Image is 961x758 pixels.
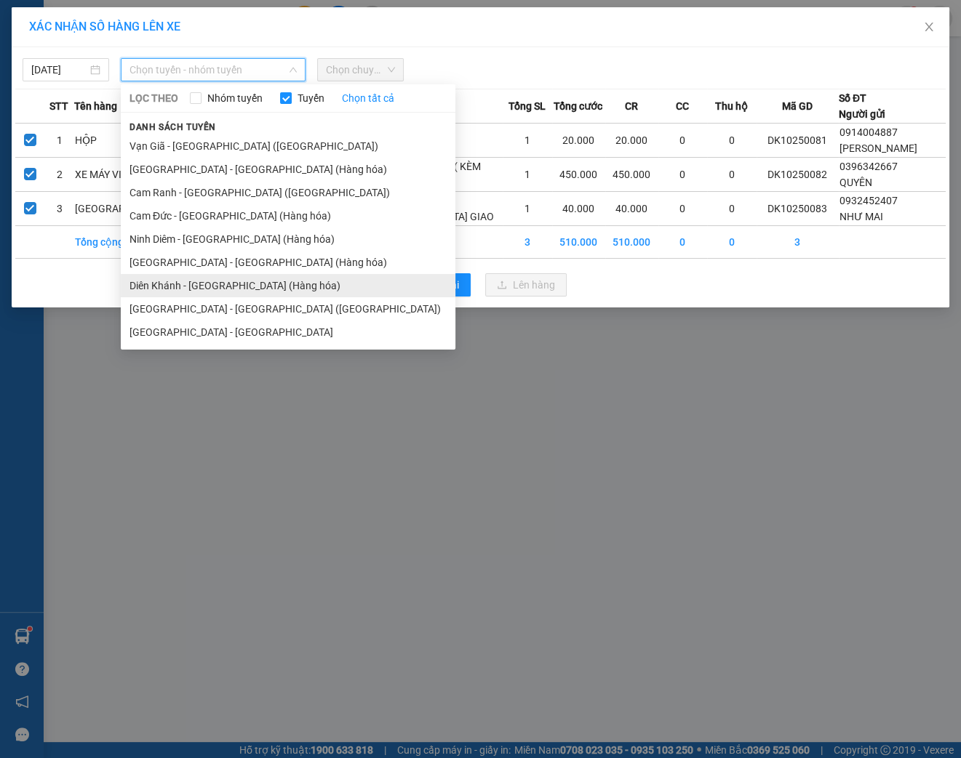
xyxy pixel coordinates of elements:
td: 20.000 [605,124,658,158]
button: Close [909,7,949,48]
td: 1 [503,192,551,226]
span: Nhận: [139,14,174,29]
td: 1 [44,124,73,158]
td: 0 [707,192,756,226]
span: Chọn chuyến [326,59,395,81]
span: 0914004887 [840,126,898,138]
td: 510.000 [605,226,658,259]
td: 0 [658,226,707,259]
td: XE MÁY VISION MÀU ĐEN [74,158,209,192]
span: [PERSON_NAME] [840,142,917,154]
span: down [289,65,298,74]
li: [GEOGRAPHIC_DATA] - [GEOGRAPHIC_DATA] [121,320,455,344]
span: Gửi: [12,12,35,28]
button: uploadLên hàng [485,273,567,297]
li: Diên Khánh - [GEOGRAPHIC_DATA] (Hàng hóa) [121,274,455,297]
span: 0396342667 [840,161,898,172]
li: [GEOGRAPHIC_DATA] - [GEOGRAPHIC_DATA] (Hàng hóa) [121,251,455,274]
span: Đã thu : [11,93,55,108]
span: STT [49,98,68,114]
td: 1 [503,124,551,158]
td: 0 [707,226,756,259]
div: 0932452407 [12,63,129,83]
span: Mã GD [782,98,813,114]
span: Tổng SL [509,98,546,114]
div: Quận 5 [139,12,241,30]
li: Ninh Diêm - [GEOGRAPHIC_DATA] (Hàng hóa) [121,227,455,251]
div: 0974302429 [139,47,241,68]
span: QUYÊN [840,177,872,188]
td: DK10250081 [757,124,839,158]
div: Số ĐT Người gửi [839,90,885,122]
td: 510.000 [552,226,605,259]
td: 0 [658,158,707,192]
span: CR [625,98,638,114]
a: Chọn tất cả [342,90,394,106]
span: Thu hộ [715,98,748,114]
div: 40.000 [11,92,131,109]
td: DK10250082 [757,158,839,192]
td: 3 [44,192,73,226]
li: Cam Ranh - [GEOGRAPHIC_DATA] ([GEOGRAPHIC_DATA]) [121,181,455,204]
input: 12/10/2025 [31,62,87,78]
li: Vạn Giã - [GEOGRAPHIC_DATA] ([GEOGRAPHIC_DATA]) [121,134,455,158]
td: 40.000 [552,192,605,226]
td: 0 [707,158,756,192]
td: Tổng cộng [74,226,209,259]
td: 2 [44,158,73,192]
div: QUẾ ANH [139,30,241,47]
li: Cam Đức - [GEOGRAPHIC_DATA] (Hàng hóa) [121,204,455,227]
td: 40.000 [605,192,658,226]
span: Tuyến [292,90,330,106]
span: 0932452407 [840,195,898,206]
td: 450.000 [552,158,605,192]
span: NHƯ MAI [840,211,883,222]
span: Nhóm tuyến [202,90,268,106]
td: 0 [658,124,707,158]
span: XÁC NHẬN SỐ HÀNG LÊN XE [29,20,180,33]
td: 0 [707,124,756,158]
span: close [923,21,935,33]
span: Chọn tuyến - nhóm tuyến [129,59,297,81]
li: [GEOGRAPHIC_DATA] - [GEOGRAPHIC_DATA] ([GEOGRAPHIC_DATA]) [121,297,455,320]
li: [GEOGRAPHIC_DATA] - [GEOGRAPHIC_DATA] (Hàng hóa) [121,158,455,181]
td: [GEOGRAPHIC_DATA] [74,192,209,226]
td: 1 [503,158,551,192]
span: CC [676,98,689,114]
span: Danh sách tuyến [121,121,225,134]
td: HỘP [74,124,209,158]
div: [PERSON_NAME] [12,12,129,45]
span: Tổng cước [554,98,602,114]
td: 0 [658,192,707,226]
div: NHƯ MAI [12,45,129,63]
td: DK10250083 [757,192,839,226]
td: 3 [503,226,551,259]
td: 450.000 [605,158,658,192]
td: 3 [757,226,839,259]
span: LỌC THEO [129,90,178,106]
span: Tên hàng [74,98,117,114]
td: 20.000 [552,124,605,158]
